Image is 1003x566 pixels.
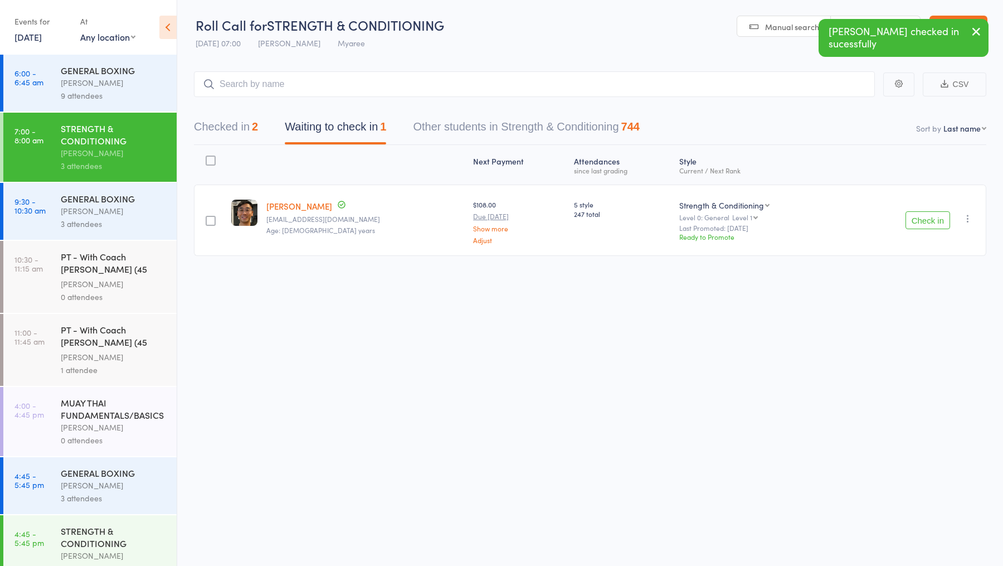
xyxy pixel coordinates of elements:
div: since last grading [574,167,670,174]
div: STRENGTH & CONDITIONING [61,122,167,147]
small: tyan80@gmail.com [266,215,464,223]
input: Search by name [194,71,875,97]
img: image1681250433.png [231,200,257,226]
div: Current / Next Rank [679,167,838,174]
button: Check in [905,211,950,229]
a: 7:00 -8:00 amSTRENGTH & CONDITIONING[PERSON_NAME]3 attendees [3,113,177,182]
div: [PERSON_NAME] [61,278,167,291]
div: 3 attendees [61,217,167,230]
button: CSV [923,72,986,96]
span: Manual search [765,21,819,32]
div: Atten­dances [569,150,675,180]
div: Level 1 [732,214,752,221]
span: [PERSON_NAME] [258,37,320,49]
div: [PERSON_NAME] [61,351,167,364]
div: Strength & Conditioning [679,200,764,211]
div: 1 attendee [61,364,167,376]
span: Myaree [338,37,365,49]
button: Waiting to check in1 [285,115,386,144]
div: PT - With Coach [PERSON_NAME] (45 minutes) [61,250,167,278]
div: 2 [252,120,258,133]
time: 11:00 - 11:45 am [14,328,45,346]
a: 10:30 -11:15 amPT - With Coach [PERSON_NAME] (45 minutes)[PERSON_NAME]0 attendees [3,241,177,313]
div: PT - With Coach [PERSON_NAME] (45 minutes) [61,323,167,351]
div: 9 attendees [61,89,167,102]
label: Sort by [916,123,941,134]
div: Last name [943,123,981,134]
div: STRENGTH & CONDITIONING [61,525,167,549]
span: [DATE] 07:00 [196,37,241,49]
a: 11:00 -11:45 amPT - With Coach [PERSON_NAME] (45 minutes)[PERSON_NAME]1 attendee [3,314,177,386]
div: Next Payment [469,150,569,180]
div: [PERSON_NAME] [61,549,167,562]
div: [PERSON_NAME] [61,421,167,434]
button: Checked in2 [194,115,258,144]
div: 744 [621,120,640,133]
div: 3 attendees [61,492,167,505]
div: GENERAL BOXING [61,192,167,205]
time: 9:30 - 10:30 am [14,197,46,215]
div: 0 attendees [61,434,167,447]
span: 5 style [574,200,670,209]
div: [PERSON_NAME] [61,76,167,89]
div: 1 [380,120,386,133]
div: [PERSON_NAME] [61,147,167,159]
div: At [80,12,135,31]
div: [PERSON_NAME] [61,205,167,217]
div: [PERSON_NAME] checked in sucessfully [819,19,989,57]
span: 247 total [574,209,670,219]
div: $108.00 [473,200,565,244]
time: 6:00 - 6:45 am [14,69,43,86]
a: 6:00 -6:45 amGENERAL BOXING[PERSON_NAME]9 attendees [3,55,177,112]
a: Show more [473,225,565,232]
small: Due [DATE] [473,212,565,220]
a: Exit roll call [929,16,987,38]
div: Level 0: General [679,214,838,221]
time: 4:45 - 5:45 pm [14,471,44,489]
a: 4:00 -4:45 pmMUAY THAI FUNDAMENTALS/BASICS[PERSON_NAME]0 attendees [3,387,177,456]
div: [PERSON_NAME] [61,479,167,492]
a: Adjust [473,236,565,244]
a: [DATE] [14,31,42,43]
div: GENERAL BOXING [61,64,167,76]
div: 3 attendees [61,159,167,172]
a: 9:30 -10:30 amGENERAL BOXING[PERSON_NAME]3 attendees [3,183,177,240]
div: 0 attendees [61,291,167,303]
div: Events for [14,12,69,31]
time: 10:30 - 11:15 am [14,255,43,273]
a: [PERSON_NAME] [266,200,332,212]
span: STRENGTH & CONDITIONING [267,16,444,34]
time: 4:45 - 5:45 pm [14,529,44,547]
button: Other students in Strength & Conditioning744 [413,115,640,144]
span: Roll Call for [196,16,267,34]
div: Style [675,150,842,180]
time: 4:00 - 4:45 pm [14,401,44,419]
div: GENERAL BOXING [61,467,167,479]
small: Last Promoted: [DATE] [679,224,838,232]
time: 7:00 - 8:00 am [14,127,43,144]
span: Age: [DEMOGRAPHIC_DATA] years [266,225,375,235]
div: Ready to Promote [679,232,838,241]
div: Any location [80,31,135,43]
a: 4:45 -5:45 pmGENERAL BOXING[PERSON_NAME]3 attendees [3,457,177,514]
div: MUAY THAI FUNDAMENTALS/BASICS [61,396,167,421]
